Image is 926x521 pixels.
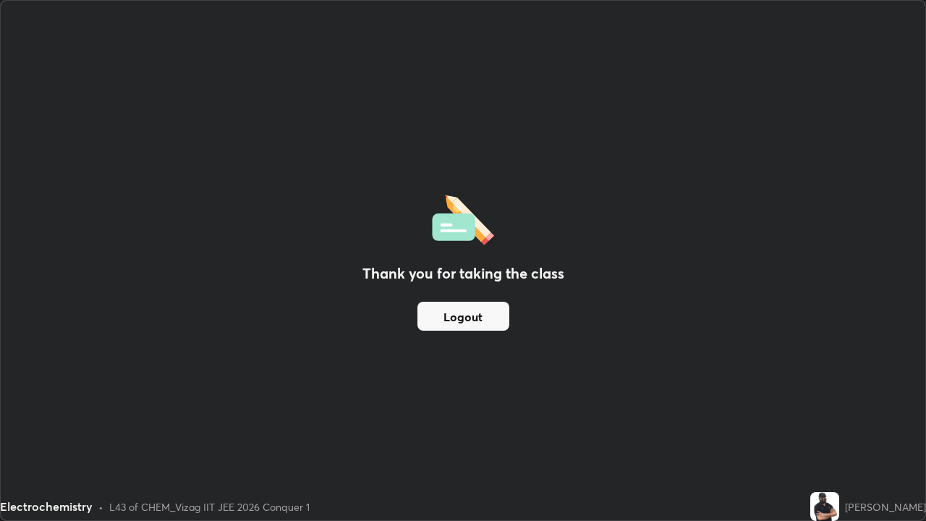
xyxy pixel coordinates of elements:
[845,499,926,514] div: [PERSON_NAME]
[810,492,839,521] img: 6f00147d3da648e0a4435eefe47959d5.jpg
[417,302,509,331] button: Logout
[109,499,310,514] div: L43 of CHEM_Vizag IIT JEE 2026 Conquer 1
[362,263,564,284] h2: Thank you for taking the class
[98,499,103,514] div: •
[432,190,494,245] img: offlineFeedback.1438e8b3.svg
